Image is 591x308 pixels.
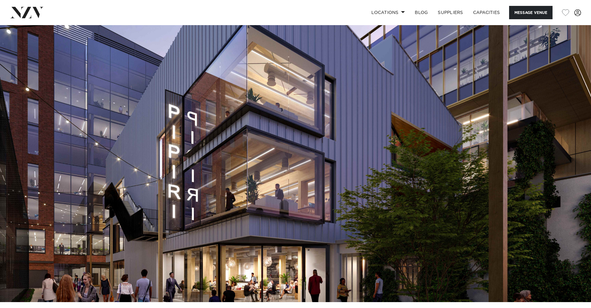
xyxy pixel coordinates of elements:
a: BLOG [410,6,433,19]
a: SUPPLIERS [433,6,468,19]
img: nzv-logo.png [10,7,44,18]
button: Message Venue [509,6,553,19]
a: Locations [366,6,410,19]
a: Capacities [468,6,505,19]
